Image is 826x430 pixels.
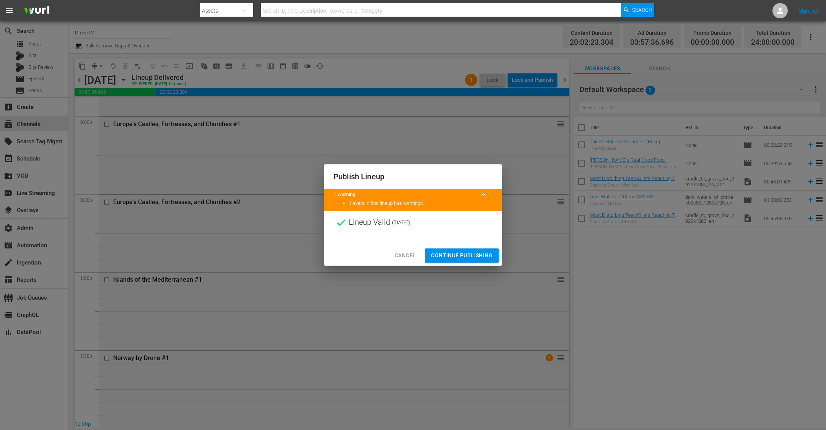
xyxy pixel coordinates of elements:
span: ( [DATE] ) [392,217,410,228]
button: Continue Publishing [425,248,499,263]
title: 1 Warning [333,191,474,198]
h2: Publish Lineup [333,170,493,183]
div: Lineup Valid [324,211,502,234]
span: Search [632,3,652,17]
li: 1 event in this lineup has warnings. [349,200,493,207]
span: Continue Publishing [431,251,493,260]
span: keyboard_arrow_up [479,190,488,199]
span: menu [5,6,14,15]
span: Cancel [395,251,416,260]
a: Sign Out [799,8,819,14]
button: Cancel [389,248,422,263]
button: keyboard_arrow_up [474,185,493,204]
img: ans4CAIJ8jUAAAAAAAAAAAAAAAAAAAAAAAAgQb4GAAAAAAAAAAAAAAAAAAAAAAAAJMjXAAAAAAAAAAAAAAAAAAAAAAAAgAT5G... [18,2,55,20]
